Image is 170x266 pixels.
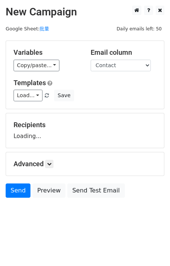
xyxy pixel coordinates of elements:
h2: New Campaign [6,6,164,18]
div: Loading... [14,121,156,140]
a: Templates [14,79,46,87]
a: Copy/paste... [14,60,59,71]
span: Daily emails left: 50 [114,25,164,33]
a: Preview [32,183,65,198]
a: Load... [14,90,42,101]
h5: Variables [14,48,79,57]
a: Send Test Email [67,183,124,198]
h5: Advanced [14,160,156,168]
a: Send [6,183,30,198]
button: Save [54,90,74,101]
h5: Recipients [14,121,156,129]
a: Daily emails left: 50 [114,26,164,32]
small: Google Sheet: [6,26,49,32]
h5: Email column [91,48,156,57]
a: 批量 [39,26,49,32]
